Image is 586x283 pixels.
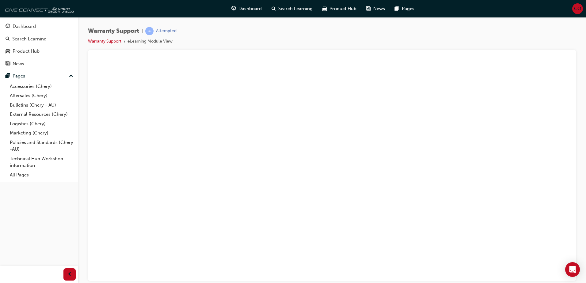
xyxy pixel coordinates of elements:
span: guage-icon [6,24,10,29]
a: Logistics (Chery) [7,119,76,129]
div: Pages [13,73,25,80]
a: External Resources (Chery) [7,110,76,119]
a: Product Hub [2,46,76,57]
button: DashboardSearch LearningProduct HubNews [2,20,76,70]
a: Technical Hub Workshop information [7,154,76,170]
a: news-iconNews [361,2,390,15]
span: | [142,28,143,35]
a: Search Learning [2,33,76,45]
a: Aftersales (Chery) [7,91,76,100]
img: oneconnect [3,2,74,15]
span: news-icon [366,5,371,13]
a: Policies and Standards (Chery -AU) [7,138,76,154]
span: car-icon [6,49,10,54]
span: search-icon [6,36,10,42]
span: CO [574,5,581,12]
span: Warranty Support [88,28,139,35]
span: Product Hub [329,5,356,12]
span: car-icon [322,5,327,13]
li: eLearning Module View [127,38,173,45]
span: search-icon [272,5,276,13]
div: Open Intercom Messenger [565,262,580,277]
a: Marketing (Chery) [7,128,76,138]
span: up-icon [69,72,73,80]
a: car-iconProduct Hub [318,2,361,15]
span: Search Learning [278,5,313,12]
span: pages-icon [395,5,399,13]
button: Pages [2,70,76,82]
div: Product Hub [13,48,40,55]
span: News [373,5,385,12]
span: Dashboard [238,5,262,12]
a: Warranty Support [88,39,121,44]
div: Search Learning [12,36,47,43]
span: pages-icon [6,74,10,79]
a: All Pages [7,170,76,180]
a: News [2,58,76,70]
div: News [13,60,24,67]
span: prev-icon [67,271,72,278]
button: CO [572,3,583,14]
a: guage-iconDashboard [226,2,267,15]
span: learningRecordVerb_ATTEMPT-icon [145,27,154,35]
a: Bulletins (Chery - AU) [7,100,76,110]
span: guage-icon [231,5,236,13]
a: Dashboard [2,21,76,32]
a: pages-iconPages [390,2,419,15]
div: Dashboard [13,23,36,30]
a: Accessories (Chery) [7,82,76,91]
span: news-icon [6,61,10,67]
a: search-iconSearch Learning [267,2,318,15]
div: Attempted [156,28,177,34]
span: Pages [402,5,414,12]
